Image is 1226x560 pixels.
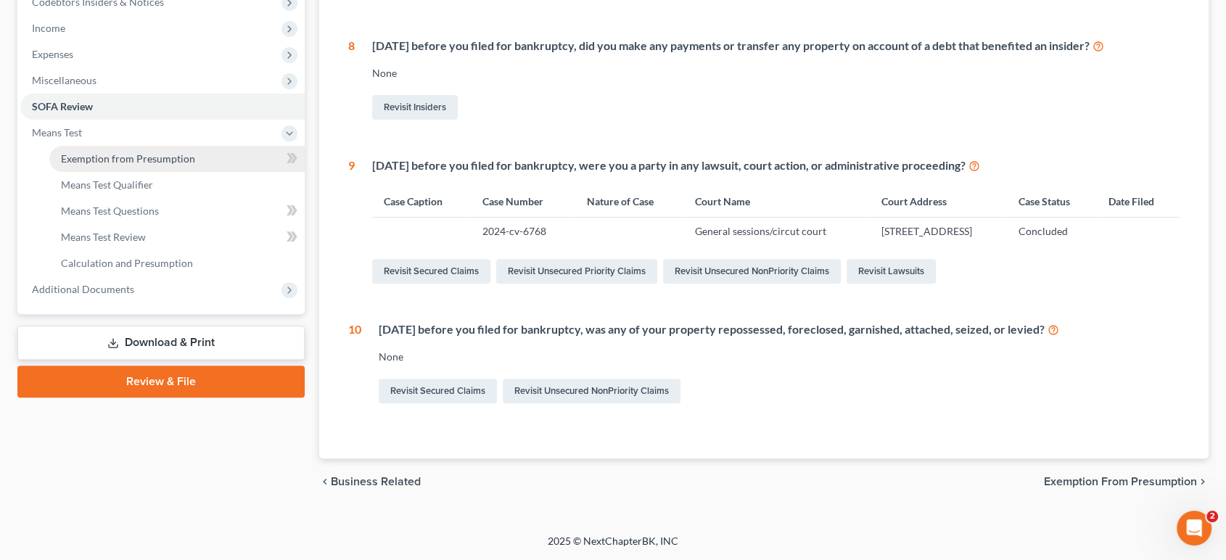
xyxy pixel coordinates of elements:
[17,326,305,360] a: Download & Print
[372,66,1180,81] div: None
[348,38,355,123] div: 8
[847,259,936,284] a: Revisit Lawsuits
[32,100,93,112] span: SOFA Review
[1007,218,1097,245] td: Concluded
[372,157,1180,174] div: [DATE] before you filed for bankruptcy, were you a party in any lawsuit, court action, or adminis...
[1177,511,1211,545] iframe: Intercom live chat
[575,186,683,217] th: Nature of Case
[319,476,421,487] button: chevron_left Business Related
[372,186,471,217] th: Case Caption
[331,476,421,487] span: Business Related
[1097,186,1180,217] th: Date Filed
[372,259,490,284] a: Revisit Secured Claims
[32,22,65,34] span: Income
[17,366,305,398] a: Review & File
[1197,476,1209,487] i: chevron_right
[49,198,305,224] a: Means Test Questions
[61,231,146,243] span: Means Test Review
[471,186,575,217] th: Case Number
[503,379,680,403] a: Revisit Unsecured NonPriority Claims
[471,218,575,245] td: 2024-cv-6768
[49,172,305,198] a: Means Test Qualifier
[61,178,153,191] span: Means Test Qualifier
[1206,511,1218,522] span: 2
[372,95,458,120] a: Revisit Insiders
[61,257,193,269] span: Calculation and Presumption
[61,152,195,165] span: Exemption from Presumption
[870,218,1007,245] td: [STREET_ADDRESS]
[379,321,1180,338] div: [DATE] before you filed for bankruptcy, was any of your property repossessed, foreclosed, garnish...
[49,146,305,172] a: Exemption from Presumption
[32,74,96,86] span: Miscellaneous
[20,94,305,120] a: SOFA Review
[1044,476,1197,487] span: Exemption from Presumption
[49,250,305,276] a: Calculation and Presumption
[61,205,159,217] span: Means Test Questions
[319,476,331,487] i: chevron_left
[870,186,1007,217] th: Court Address
[379,350,1180,364] div: None
[348,321,361,406] div: 10
[663,259,841,284] a: Revisit Unsecured NonPriority Claims
[32,48,73,60] span: Expenses
[683,218,869,245] td: General sessions/circut court
[683,186,869,217] th: Court Name
[1007,186,1097,217] th: Case Status
[32,283,134,295] span: Additional Documents
[49,224,305,250] a: Means Test Review
[496,259,657,284] a: Revisit Unsecured Priority Claims
[379,379,497,403] a: Revisit Secured Claims
[199,534,1027,560] div: 2025 © NextChapterBK, INC
[32,126,82,139] span: Means Test
[372,38,1180,54] div: [DATE] before you filed for bankruptcy, did you make any payments or transfer any property on acc...
[1044,476,1209,487] button: Exemption from Presumption chevron_right
[348,157,355,287] div: 9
